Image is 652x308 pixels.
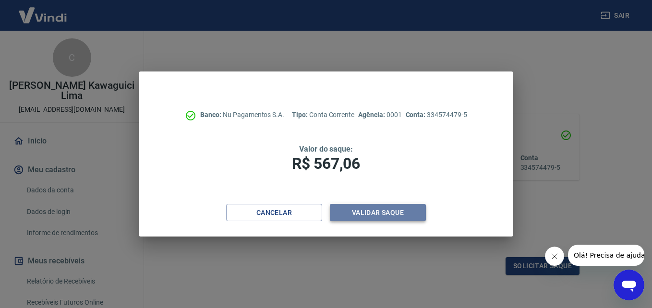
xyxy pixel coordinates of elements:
[226,204,322,222] button: Cancelar
[614,270,644,300] iframe: Botão para abrir a janela de mensagens
[406,110,467,120] p: 334574479-5
[292,111,309,118] span: Tipo:
[200,111,223,118] span: Banco:
[330,204,426,222] button: Validar saque
[358,111,386,118] span: Agência:
[568,245,644,266] iframe: Mensagem da empresa
[358,110,401,120] p: 0001
[292,154,360,173] span: R$ 567,06
[299,144,353,154] span: Valor do saque:
[6,7,81,14] span: Olá! Precisa de ajuda?
[200,110,284,120] p: Nu Pagamentos S.A.
[545,247,564,266] iframe: Fechar mensagem
[292,110,354,120] p: Conta Corrente
[406,111,427,118] span: Conta:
